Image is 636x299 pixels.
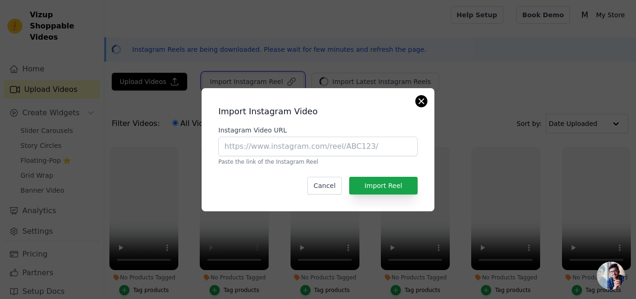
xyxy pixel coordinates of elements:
[597,262,625,290] a: Open chat
[349,177,418,195] button: Import Reel
[307,177,341,195] button: Cancel
[218,158,418,166] p: Paste the link of the Instagram Reel
[416,96,427,107] button: Close modal
[218,105,418,118] h2: Import Instagram Video
[218,125,418,135] label: Instagram Video URL
[218,137,418,156] input: https://www.instagram.com/reel/ABC123/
